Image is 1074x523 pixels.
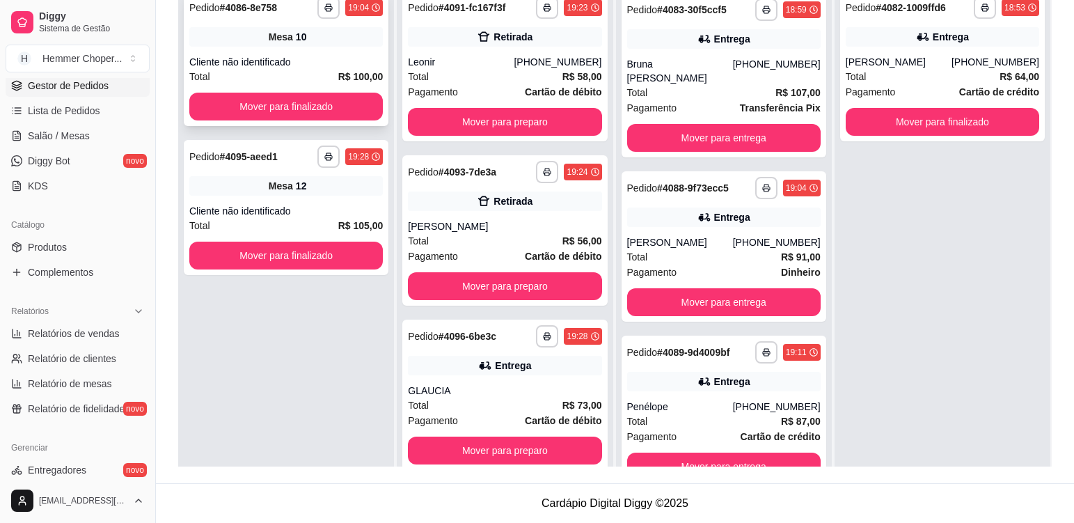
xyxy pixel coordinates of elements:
[781,416,821,427] strong: R$ 87,00
[269,179,293,193] span: Mesa
[189,242,383,270] button: Mover para finalizado
[525,86,601,97] strong: Cartão de débito
[28,129,90,143] span: Salão / Mesas
[786,347,807,358] div: 19:11
[408,249,458,264] span: Pagamento
[627,265,677,280] span: Pagamento
[439,331,496,342] strong: # 4096-6be3c
[525,251,601,262] strong: Cartão de débito
[28,352,116,366] span: Relatório de clientes
[627,182,658,194] span: Pedido
[439,166,496,178] strong: # 4093-7de3a
[408,272,601,300] button: Mover para preparo
[627,249,648,265] span: Total
[567,331,587,342] div: 19:28
[11,306,49,317] span: Relatórios
[495,359,531,373] div: Entrega
[39,23,144,34] span: Sistema de Gestão
[28,402,125,416] span: Relatório de fidelidade
[627,400,733,414] div: Penélope
[408,108,601,136] button: Mover para preparo
[567,2,587,13] div: 19:23
[657,4,727,15] strong: # 4083-30f5ccf5
[740,102,821,114] strong: Transferência Pix
[6,125,150,147] a: Salão / Mesas
[714,375,750,389] div: Entrega
[733,57,821,85] div: [PHONE_NUMBER]
[28,377,112,391] span: Relatório de mesas
[733,235,821,249] div: [PHONE_NUMBER]
[6,150,150,172] a: Diggy Botnovo
[28,240,67,254] span: Produtos
[408,55,514,69] div: Leonir
[786,4,807,15] div: 18:59
[627,414,648,429] span: Total
[6,175,150,197] a: KDS
[714,210,750,224] div: Entrega
[876,2,945,13] strong: # 4082-1009ffd6
[733,400,821,414] div: [PHONE_NUMBER]
[189,151,220,162] span: Pedido
[220,151,278,162] strong: # 4095-aeed1
[6,6,150,39] a: DiggySistema de Gestão
[1000,71,1039,82] strong: R$ 64,00
[408,84,458,100] span: Pagamento
[627,85,648,100] span: Total
[1004,2,1025,13] div: 18:53
[408,437,601,465] button: Mover para preparo
[28,265,93,279] span: Complementos
[189,69,210,84] span: Total
[627,124,821,152] button: Mover para entrega
[951,55,1039,69] div: [PHONE_NUMBER]
[269,30,293,44] span: Mesa
[156,483,1074,523] footer: Cardápio Digital Diggy © 2025
[627,4,658,15] span: Pedido
[6,214,150,236] div: Catálogo
[189,2,220,13] span: Pedido
[514,55,601,69] div: [PHONE_NUMBER]
[408,233,429,249] span: Total
[338,71,384,82] strong: R$ 100,00
[28,327,120,341] span: Relatórios de vendas
[846,84,896,100] span: Pagamento
[348,151,369,162] div: 19:28
[189,55,383,69] div: Cliente não identificado
[189,204,383,218] div: Cliente não identificado
[562,400,602,411] strong: R$ 73,00
[348,2,369,13] div: 19:04
[846,2,876,13] span: Pedido
[627,100,677,116] span: Pagamento
[28,179,48,193] span: KDS
[714,32,750,46] div: Entrega
[786,182,807,194] div: 19:04
[627,57,733,85] div: Bruna [PERSON_NAME]
[39,10,144,23] span: Diggy
[846,108,1039,136] button: Mover para finalizado
[562,71,602,82] strong: R$ 58,00
[42,52,122,65] div: Hemmer Choper ...
[6,348,150,370] a: Relatório de clientes
[408,2,439,13] span: Pedido
[933,30,969,44] div: Entrega
[189,218,210,233] span: Total
[959,86,1039,97] strong: Cartão de crédito
[781,267,821,278] strong: Dinheiro
[6,484,150,517] button: [EMAIL_ADDRESS][DOMAIN_NAME]
[567,166,587,178] div: 19:24
[28,79,109,93] span: Gestor de Pedidos
[627,288,821,316] button: Mover para entrega
[627,235,733,249] div: [PERSON_NAME]
[781,251,821,263] strong: R$ 91,00
[493,194,532,208] div: Retirada
[6,236,150,258] a: Produtos
[296,179,307,193] div: 12
[439,2,506,13] strong: # 4091-fc167f3f
[39,495,127,506] span: [EMAIL_ADDRESS][DOMAIN_NAME]
[6,261,150,283] a: Complementos
[338,220,384,231] strong: R$ 105,00
[493,30,532,44] div: Retirada
[408,398,429,413] span: Total
[408,69,429,84] span: Total
[6,45,150,72] button: Select a team
[296,30,307,44] div: 10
